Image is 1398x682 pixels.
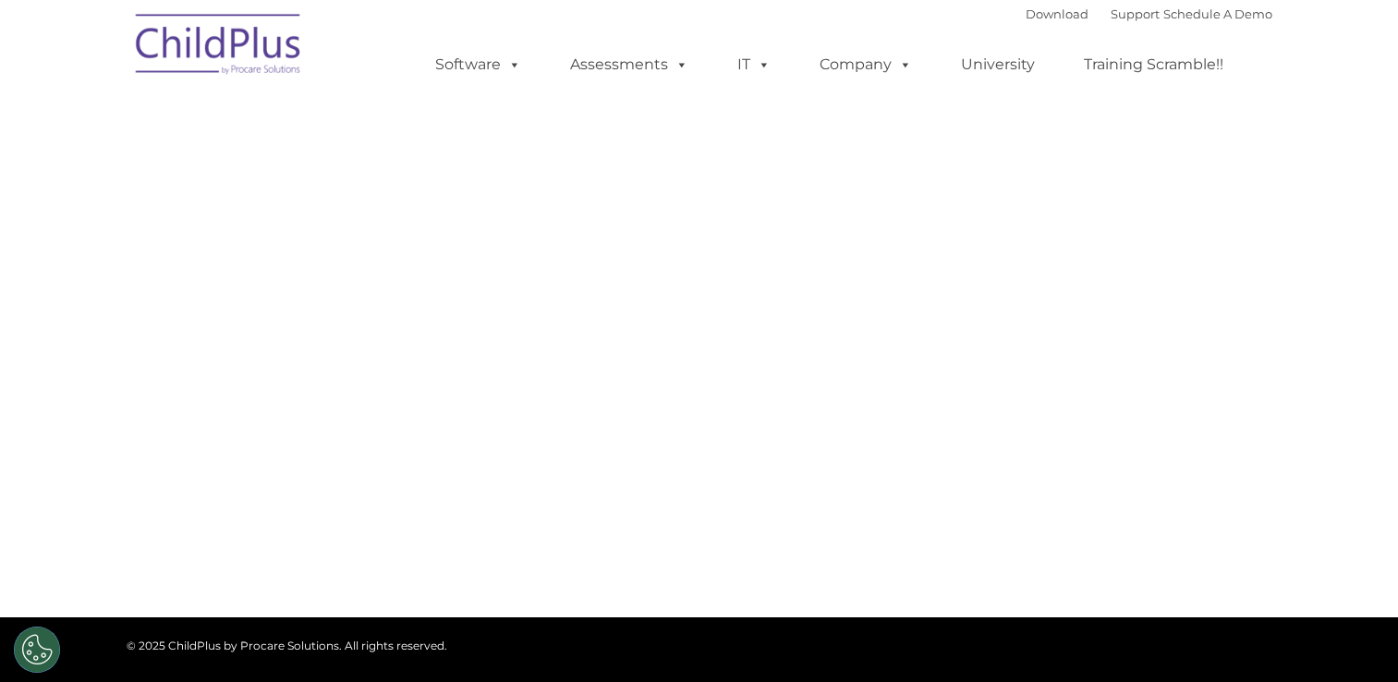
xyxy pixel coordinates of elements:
[552,46,707,83] a: Assessments
[1163,6,1272,21] a: Schedule A Demo
[127,639,447,652] span: © 2025 ChildPlus by Procare Solutions. All rights reserved.
[127,1,311,93] img: ChildPlus by Procare Solutions
[14,627,60,673] button: Cookies Settings
[1026,6,1088,21] a: Download
[1065,46,1242,83] a: Training Scramble!!
[801,46,930,83] a: Company
[1026,6,1272,21] font: |
[942,46,1053,83] a: University
[719,46,789,83] a: IT
[1111,6,1160,21] a: Support
[417,46,540,83] a: Software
